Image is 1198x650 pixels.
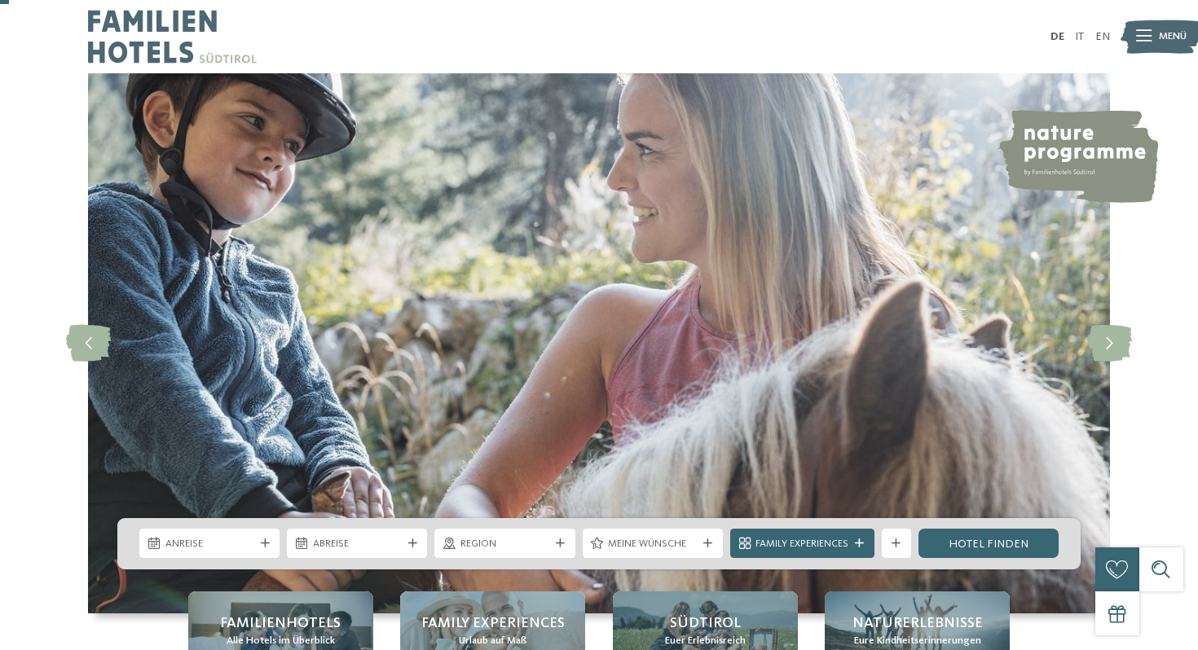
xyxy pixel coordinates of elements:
[755,537,848,551] span: Family Experiences
[608,537,697,551] span: Meine Wünsche
[997,110,1158,203] img: nature programme by Familienhotels Südtirol
[665,634,746,648] span: Euer Erlebnisreich
[1095,31,1110,42] a: EN
[1159,29,1187,44] span: Menü
[1050,31,1064,42] a: DE
[918,529,1059,558] a: Hotel finden
[313,537,402,551] span: Abreise
[460,537,549,551] span: Region
[421,613,565,634] span: Family Experiences
[459,634,526,648] span: Urlaub auf Maß
[670,613,741,634] span: Südtirol
[852,613,983,634] span: Naturerlebnisse
[165,537,254,551] span: Anreise
[220,613,341,634] span: Familienhotels
[227,634,335,648] span: Alle Hotels im Überblick
[854,634,981,648] span: Eure Kindheitserinnerungen
[1075,31,1084,42] a: IT
[88,73,1110,613] img: Familienhotels Südtirol: The happy family places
